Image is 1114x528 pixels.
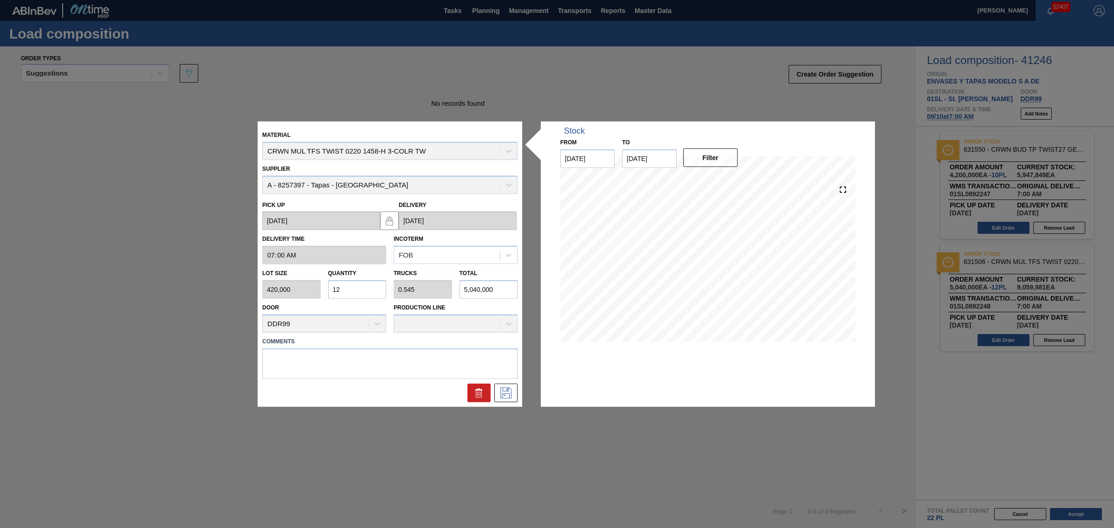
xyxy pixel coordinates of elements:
[494,383,518,402] div: Edit Order
[262,232,386,246] label: Delivery Time
[467,383,491,402] div: Delete Order
[262,212,380,230] input: mm/dd/yyyy
[399,201,427,208] label: Delivery
[262,132,291,138] label: Material
[262,304,279,311] label: Door
[622,149,676,168] input: mm/dd/yyyy
[622,139,629,146] label: to
[683,148,738,167] button: Filter
[262,267,321,280] label: Lot size
[560,139,576,146] label: From
[394,270,417,277] label: Trucks
[399,251,413,259] div: FOB
[262,201,285,208] label: Pick up
[262,335,518,348] label: Comments
[560,149,615,168] input: mm/dd/yyyy
[460,270,478,277] label: Total
[384,215,395,226] img: locked
[380,211,399,230] button: locked
[394,304,445,311] label: Production Line
[564,126,585,136] div: Stock
[399,212,517,230] input: mm/dd/yyyy
[328,270,356,277] label: Quantity
[394,236,423,242] label: Incoterm
[262,166,290,172] label: Supplier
